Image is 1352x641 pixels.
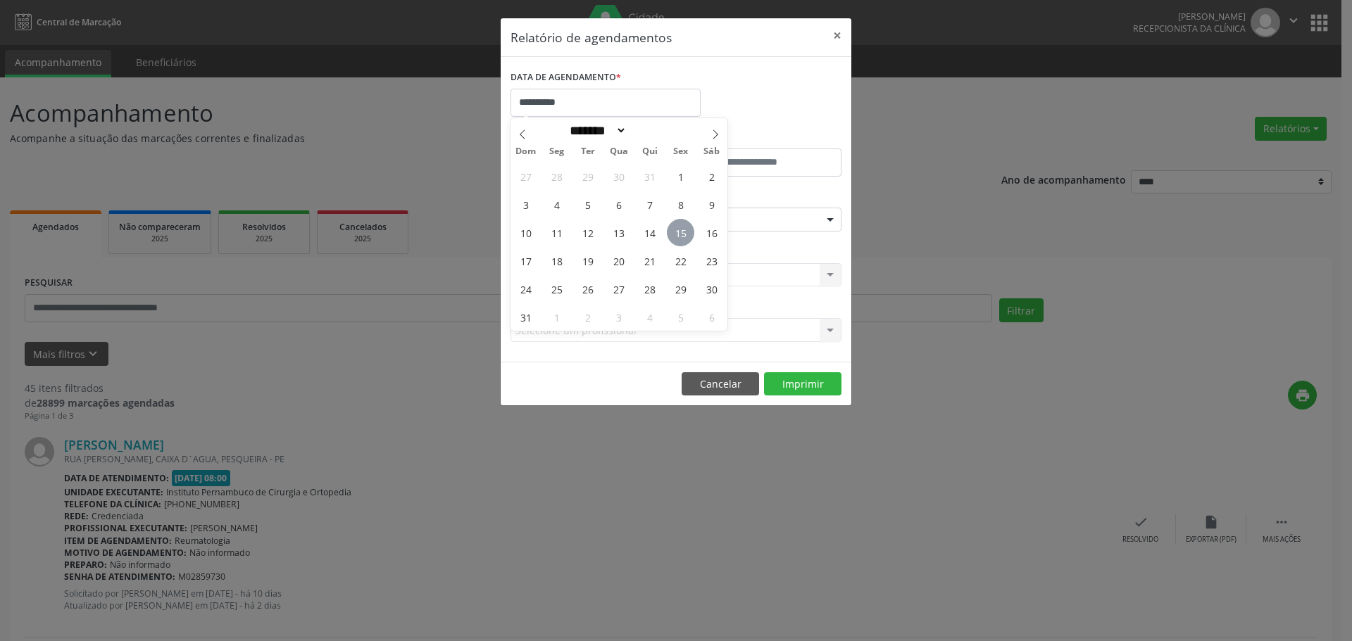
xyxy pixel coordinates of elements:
[636,247,663,274] span: Agosto 21, 2025
[764,372,841,396] button: Imprimir
[543,303,570,331] span: Setembro 1, 2025
[565,123,627,138] select: Month
[542,147,572,156] span: Seg
[667,275,694,303] span: Agosto 29, 2025
[698,247,725,274] span: Agosto 23, 2025
[543,275,570,303] span: Agosto 25, 2025
[667,303,694,331] span: Setembro 5, 2025
[512,163,539,190] span: Julho 27, 2025
[543,247,570,274] span: Agosto 18, 2025
[627,123,673,138] input: Year
[698,219,725,246] span: Agosto 16, 2025
[574,303,601,331] span: Setembro 2, 2025
[636,191,663,218] span: Agosto 7, 2025
[698,275,725,303] span: Agosto 30, 2025
[512,247,539,274] span: Agosto 17, 2025
[605,191,632,218] span: Agosto 6, 2025
[698,191,725,218] span: Agosto 9, 2025
[543,191,570,218] span: Agosto 4, 2025
[667,163,694,190] span: Agosto 1, 2025
[543,163,570,190] span: Julho 28, 2025
[511,28,672,46] h5: Relatório de agendamentos
[512,191,539,218] span: Agosto 3, 2025
[574,275,601,303] span: Agosto 26, 2025
[636,303,663,331] span: Setembro 4, 2025
[574,163,601,190] span: Julho 29, 2025
[603,147,634,156] span: Qua
[636,163,663,190] span: Julho 31, 2025
[605,303,632,331] span: Setembro 3, 2025
[665,147,696,156] span: Sex
[511,67,621,89] label: DATA DE AGENDAMENTO
[667,247,694,274] span: Agosto 22, 2025
[512,219,539,246] span: Agosto 10, 2025
[680,127,841,148] label: ATÉ
[667,219,694,246] span: Agosto 15, 2025
[667,191,694,218] span: Agosto 8, 2025
[823,18,851,53] button: Close
[543,219,570,246] span: Agosto 11, 2025
[682,372,759,396] button: Cancelar
[605,275,632,303] span: Agosto 27, 2025
[636,219,663,246] span: Agosto 14, 2025
[605,247,632,274] span: Agosto 20, 2025
[512,303,539,331] span: Agosto 31, 2025
[636,275,663,303] span: Agosto 28, 2025
[634,147,665,156] span: Qui
[605,163,632,190] span: Julho 30, 2025
[572,147,603,156] span: Ter
[698,303,725,331] span: Setembro 6, 2025
[698,163,725,190] span: Agosto 2, 2025
[574,191,601,218] span: Agosto 5, 2025
[574,219,601,246] span: Agosto 12, 2025
[574,247,601,274] span: Agosto 19, 2025
[512,275,539,303] span: Agosto 24, 2025
[511,147,542,156] span: Dom
[605,219,632,246] span: Agosto 13, 2025
[696,147,727,156] span: Sáb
